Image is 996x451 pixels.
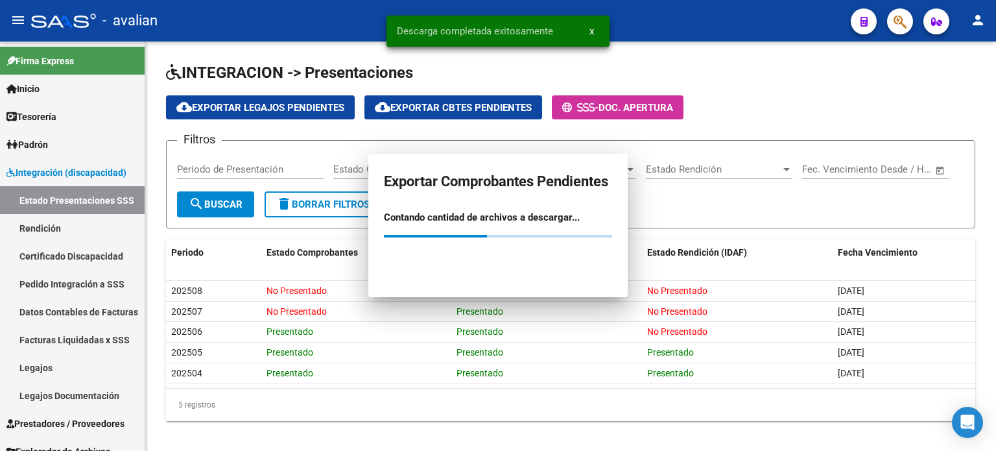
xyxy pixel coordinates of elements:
[456,368,503,378] span: Presentado
[276,196,292,212] mat-icon: delete
[384,169,612,194] h2: Exportar Comprobantes Pendientes
[261,239,452,267] datatable-header-cell: Estado Comprobantes
[589,25,594,37] span: x
[375,102,532,114] span: Exportar Cbtes Pendientes
[171,286,202,296] span: 202508
[866,164,929,175] input: Fecha fin
[646,164,781,175] span: Estado Rendición
[6,138,48,152] span: Padrón
[276,199,370,210] span: Borrar Filtros
[838,368,864,378] span: [DATE]
[189,199,243,210] span: Buscar
[171,247,204,258] span: Periodo
[838,286,864,296] span: [DATE]
[6,165,126,180] span: Integración (discapacidad)
[952,407,983,438] div: Open Intercom Messenger
[802,164,855,175] input: Fecha inicio
[933,163,948,178] button: Open calendar
[397,25,553,38] span: Descarga completada exitosamente
[267,326,313,337] span: Presentado
[189,196,204,212] mat-icon: search
[171,347,202,358] span: 202505
[375,99,390,115] mat-icon: cloud_download
[642,239,833,267] datatable-header-cell: Estado Rendición (IDAF)
[267,306,327,317] span: No Presentado
[384,210,612,225] p: Contando cantidad de archivos a descargar...
[171,306,202,317] span: 202507
[267,286,327,296] span: No Presentado
[6,110,56,124] span: Tesorería
[6,417,124,431] span: Prestadores / Proveedores
[267,347,313,358] span: Presentado
[456,347,503,358] span: Presentado
[333,164,468,175] span: Estado Comprobantes
[838,326,864,337] span: [DATE]
[833,239,975,267] datatable-header-cell: Fecha Vencimiento
[166,389,975,421] div: 5 registros
[102,6,158,35] span: - avalian
[176,99,192,115] mat-icon: cloud_download
[647,326,707,337] span: No Presentado
[562,102,599,114] span: -
[177,130,222,149] h3: Filtros
[6,54,74,68] span: Firma Express
[647,306,707,317] span: No Presentado
[171,326,202,337] span: 202506
[647,347,694,358] span: Presentado
[456,326,503,337] span: Presentado
[456,306,503,317] span: Presentado
[6,82,40,96] span: Inicio
[838,347,864,358] span: [DATE]
[166,64,413,82] span: INTEGRACION -> Presentaciones
[10,12,26,28] mat-icon: menu
[647,286,707,296] span: No Presentado
[166,239,261,267] datatable-header-cell: Periodo
[647,368,694,378] span: Presentado
[171,368,202,378] span: 202504
[838,306,864,317] span: [DATE]
[970,12,986,28] mat-icon: person
[647,247,747,258] span: Estado Rendición (IDAF)
[267,247,358,258] span: Estado Comprobantes
[838,247,918,258] span: Fecha Vencimiento
[599,102,673,114] span: Doc. Apertura
[267,368,313,378] span: Presentado
[176,102,344,114] span: Exportar Legajos Pendientes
